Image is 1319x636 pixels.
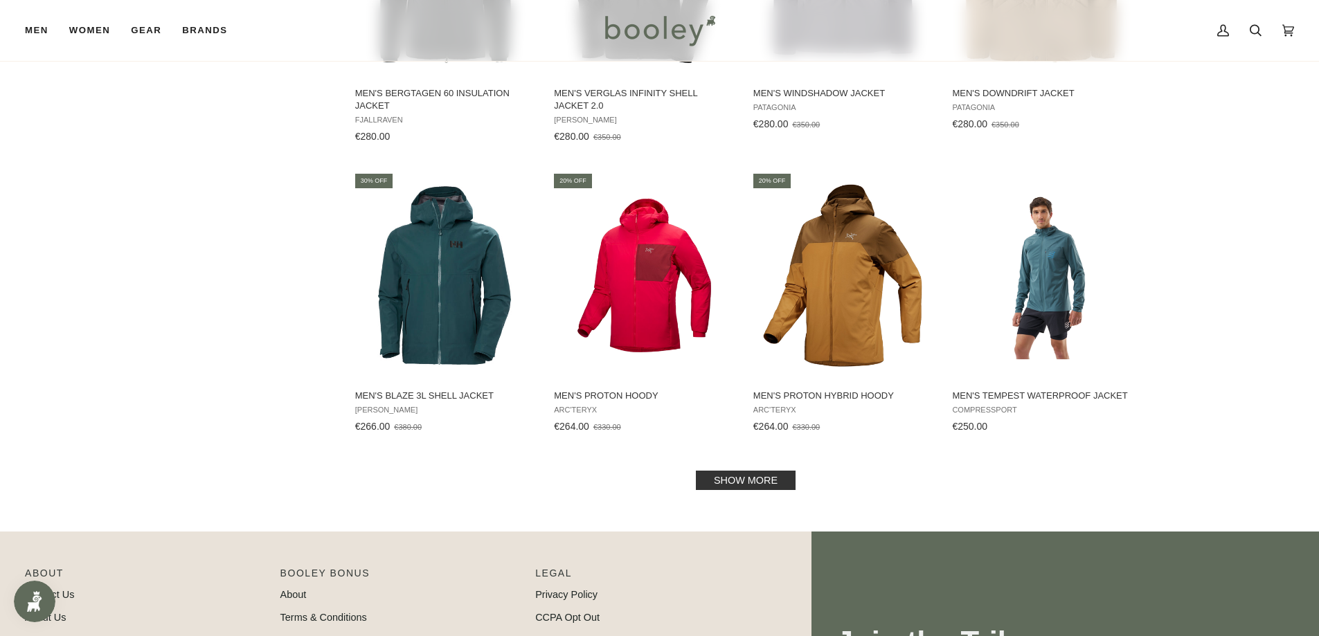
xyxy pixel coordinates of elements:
[355,421,391,432] span: €266.00
[394,423,422,431] span: €380.00
[355,87,535,112] span: Men's Bergtagen 60 Insulation Jacket
[355,475,1137,486] div: Pagination
[753,421,789,432] span: €264.00
[25,566,267,588] p: Pipeline_Footer Main
[753,390,933,402] span: Men's Proton Hybrid Hoody
[554,131,589,142] span: €280.00
[353,184,537,367] img: Helly Hansen Men's Blaze 3L Shell Jacket Dark Creek - Booley Galway
[554,87,733,112] span: Men's Verglas Infinity Shell Jacket 2.0
[355,116,535,125] span: Fjallraven
[952,421,987,432] span: €250.00
[952,406,1131,415] span: COMPRESSPORT
[14,581,55,622] iframe: Button to open loyalty program pop-up
[751,172,935,437] a: Men's Proton Hybrid Hoody
[554,390,733,402] span: Men's Proton Hoody
[554,421,589,432] span: €264.00
[792,120,820,129] span: €350.00
[992,120,1019,129] span: €350.00
[950,172,1133,437] a: Men's Tempest Waterproof Jacket
[753,87,933,100] span: Men's Windshadow Jacket
[593,133,621,141] span: €350.00
[355,406,535,415] span: [PERSON_NAME]
[599,10,720,51] img: Booley
[554,406,733,415] span: Arc'teryx
[25,24,48,37] span: Men
[535,566,777,588] p: Pipeline_Footer Sub
[355,131,391,142] span: €280.00
[952,390,1131,402] span: Men's Tempest Waterproof Jacket
[69,24,110,37] span: Women
[182,24,227,37] span: Brands
[552,172,735,437] a: Men's Proton Hoody
[952,87,1131,100] span: Men's Downdrift Jacket
[280,589,307,600] a: About
[280,566,522,588] p: Booley Bonus
[952,118,987,129] span: €280.00
[593,423,621,431] span: €330.00
[950,184,1133,367] img: COMPRESSPORT Men's Tempest Waterproof Jacket Stargazer - Booley Galway
[131,24,161,37] span: Gear
[535,589,598,600] a: Privacy Policy
[753,103,933,112] span: Patagonia
[552,184,735,367] img: Arc'teryx Men's Proton Hoody Heritage - Booley Galway
[696,471,796,490] a: Show more
[792,423,820,431] span: €330.00
[952,103,1131,112] span: Patagonia
[753,118,789,129] span: €280.00
[753,406,933,415] span: Arc'teryx
[753,174,791,188] div: 20% off
[554,116,733,125] span: [PERSON_NAME]
[751,184,935,367] img: Arc'teryx Men's Proton Hybrid Hoody Yukon / Relic - Booley Galway
[554,174,592,188] div: 20% off
[353,172,537,437] a: Men's Blaze 3L Shell Jacket
[280,612,367,623] a: Terms & Conditions
[355,390,535,402] span: Men's Blaze 3L Shell Jacket
[355,174,393,188] div: 30% off
[535,612,600,623] a: CCPA Opt Out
